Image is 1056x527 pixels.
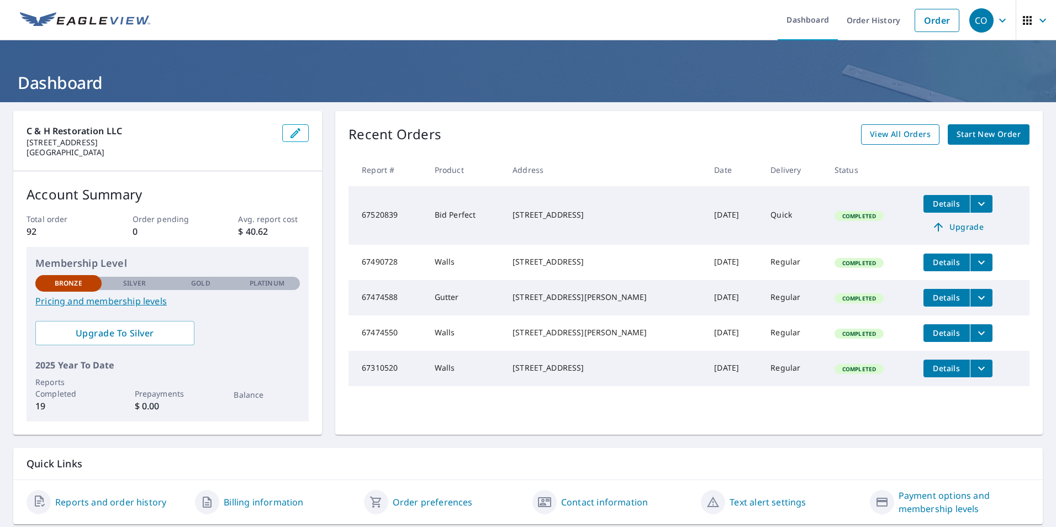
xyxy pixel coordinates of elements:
[762,351,826,386] td: Regular
[705,280,762,315] td: [DATE]
[349,186,426,245] td: 67520839
[826,154,915,186] th: Status
[133,213,203,225] p: Order pending
[27,185,309,204] p: Account Summary
[836,212,883,220] span: Completed
[870,128,931,141] span: View All Orders
[393,496,473,509] a: Order preferences
[27,138,273,147] p: [STREET_ADDRESS]
[238,213,309,225] p: Avg. report cost
[27,147,273,157] p: [GEOGRAPHIC_DATA]
[35,321,194,345] a: Upgrade To Silver
[513,292,696,303] div: [STREET_ADDRESS][PERSON_NAME]
[513,327,696,338] div: [STREET_ADDRESS][PERSON_NAME]
[349,245,426,280] td: 67490728
[426,154,504,186] th: Product
[923,360,970,377] button: detailsBtn-67310520
[35,376,102,399] p: Reports Completed
[930,198,963,209] span: Details
[27,213,97,225] p: Total order
[705,186,762,245] td: [DATE]
[930,292,963,303] span: Details
[238,225,309,238] p: $ 40.62
[762,245,826,280] td: Regular
[970,324,992,342] button: filesDropdownBtn-67474550
[191,278,210,288] p: Gold
[762,315,826,351] td: Regular
[923,254,970,271] button: detailsBtn-67490728
[861,124,939,145] a: View All Orders
[923,324,970,342] button: detailsBtn-67474550
[123,278,146,288] p: Silver
[250,278,284,288] p: Platinum
[35,294,300,308] a: Pricing and membership levels
[224,496,303,509] a: Billing information
[20,12,150,29] img: EV Logo
[44,327,186,339] span: Upgrade To Silver
[35,256,300,271] p: Membership Level
[836,330,883,338] span: Completed
[915,9,959,32] a: Order
[970,289,992,307] button: filesDropdownBtn-67474588
[513,362,696,373] div: [STREET_ADDRESS]
[957,128,1021,141] span: Start New Order
[923,195,970,213] button: detailsBtn-67520839
[836,259,883,267] span: Completed
[705,154,762,186] th: Date
[930,257,963,267] span: Details
[349,315,426,351] td: 67474550
[55,496,166,509] a: Reports and order history
[27,225,97,238] p: 92
[35,359,300,372] p: 2025 Year To Date
[135,388,201,399] p: Prepayments
[836,294,883,302] span: Completed
[762,186,826,245] td: Quick
[705,315,762,351] td: [DATE]
[513,209,696,220] div: [STREET_ADDRESS]
[930,220,986,234] span: Upgrade
[513,256,696,267] div: [STREET_ADDRESS]
[930,328,963,338] span: Details
[730,496,806,509] a: Text alert settings
[948,124,1029,145] a: Start New Order
[426,315,504,351] td: Walls
[923,218,992,236] a: Upgrade
[35,399,102,413] p: 19
[970,195,992,213] button: filesDropdownBtn-67520839
[504,154,705,186] th: Address
[762,154,826,186] th: Delivery
[133,225,203,238] p: 0
[426,245,504,280] td: Walls
[27,457,1029,471] p: Quick Links
[705,351,762,386] td: [DATE]
[899,489,1029,515] a: Payment options and membership levels
[349,154,426,186] th: Report #
[970,360,992,377] button: filesDropdownBtn-67310520
[27,124,273,138] p: C & H Restoration LLC
[923,289,970,307] button: detailsBtn-67474588
[135,399,201,413] p: $ 0.00
[426,186,504,245] td: Bid Perfect
[561,496,648,509] a: Contact information
[762,280,826,315] td: Regular
[836,365,883,373] span: Completed
[705,245,762,280] td: [DATE]
[234,389,300,400] p: Balance
[13,71,1043,94] h1: Dashboard
[930,363,963,373] span: Details
[426,351,504,386] td: Walls
[349,280,426,315] td: 67474588
[969,8,994,33] div: CO
[349,351,426,386] td: 67310520
[55,278,82,288] p: Bronze
[426,280,504,315] td: Gutter
[970,254,992,271] button: filesDropdownBtn-67490728
[349,124,441,145] p: Recent Orders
